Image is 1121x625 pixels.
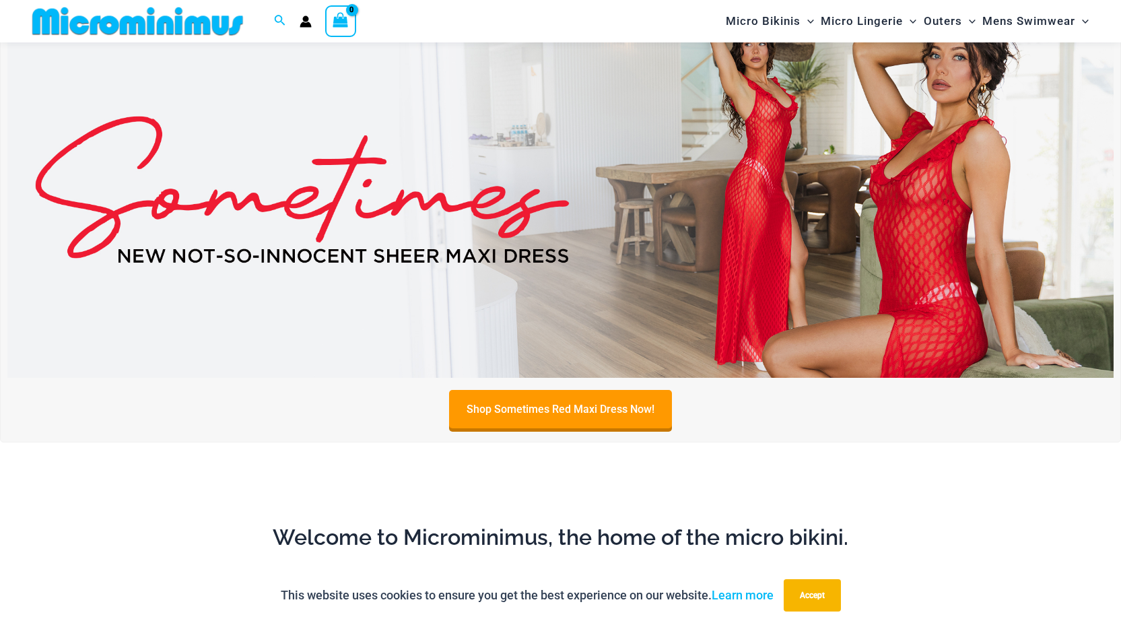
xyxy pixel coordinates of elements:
a: Micro BikinisMenu ToggleMenu Toggle [722,4,817,38]
span: Micro Bikinis [726,4,801,38]
span: Mens Swimwear [982,4,1075,38]
a: View Shopping Cart, empty [325,5,356,36]
button: Accept [784,579,841,612]
p: This website uses cookies to ensure you get the best experience on our website. [281,585,774,605]
a: Learn more [712,588,774,602]
img: MM SHOP LOGO FLAT [27,6,248,36]
span: Menu Toggle [801,4,814,38]
h2: Welcome to Microminimus, the home of the micro bikini. [37,523,1084,552]
span: Menu Toggle [903,4,916,38]
a: Mens SwimwearMenu ToggleMenu Toggle [979,4,1092,38]
span: Micro Lingerie [821,4,903,38]
span: Menu Toggle [962,4,976,38]
a: Account icon link [300,15,312,28]
img: Sometimes Red Maxi Dress [7,2,1114,378]
a: OutersMenu ToggleMenu Toggle [920,4,979,38]
span: Outers [924,4,962,38]
a: Micro LingerieMenu ToggleMenu Toggle [817,4,920,38]
a: Search icon link [274,13,286,30]
span: Menu Toggle [1075,4,1089,38]
nav: Site Navigation [720,2,1094,40]
a: Shop Sometimes Red Maxi Dress Now! [449,390,672,428]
